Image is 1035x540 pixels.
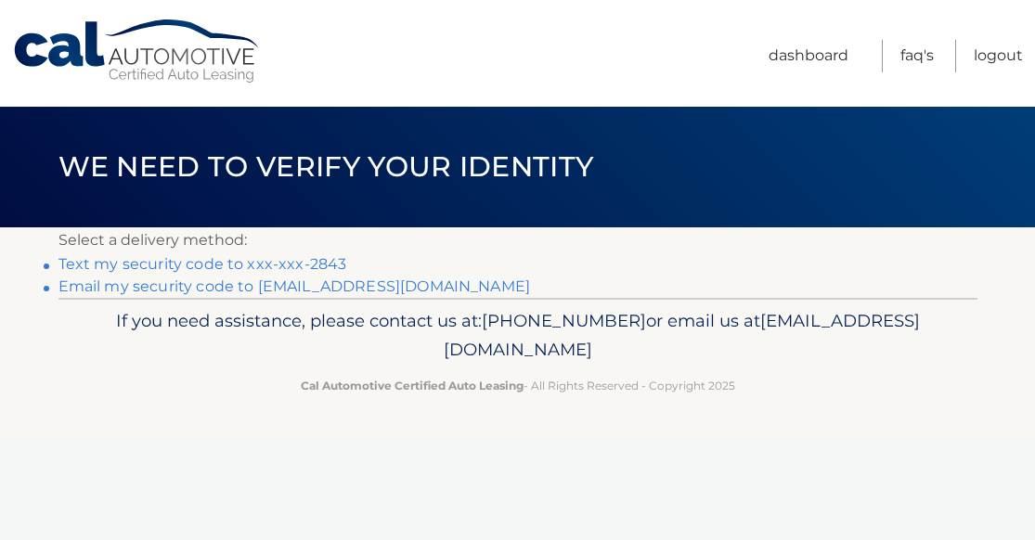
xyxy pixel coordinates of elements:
[71,306,965,366] p: If you need assistance, please contact us at: or email us at
[58,255,347,273] a: Text my security code to xxx-xxx-2843
[58,227,977,253] p: Select a delivery method:
[58,149,594,184] span: We need to verify your identity
[71,376,965,395] p: - All Rights Reserved - Copyright 2025
[301,379,524,392] strong: Cal Automotive Certified Auto Leasing
[58,277,531,295] a: Email my security code to [EMAIL_ADDRESS][DOMAIN_NAME]
[482,310,646,331] span: [PHONE_NUMBER]
[12,19,263,84] a: Cal Automotive
[900,40,934,72] a: FAQ's
[974,40,1023,72] a: Logout
[769,40,848,72] a: Dashboard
